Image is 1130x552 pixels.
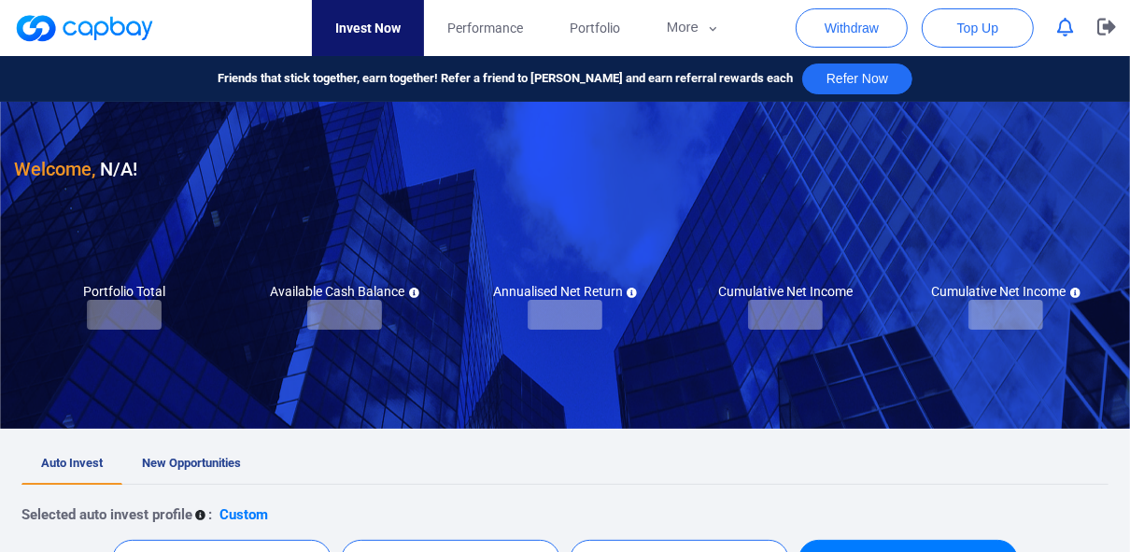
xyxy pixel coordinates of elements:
span: Auto Invest [41,456,103,470]
h5: Annualised Net Return [493,283,637,300]
span: Friends that stick together, earn together! Refer a friend to [PERSON_NAME] and earn referral rew... [218,69,793,89]
h5: Available Cash Balance [271,283,419,300]
p: Custom [219,503,268,526]
h5: Cumulative Net Income [718,283,853,300]
p: Selected auto invest profile [21,503,192,526]
button: Top Up [922,8,1034,48]
p: : [208,503,212,526]
button: Refer Now [802,64,912,94]
span: Welcome, [14,158,95,180]
h5: Cumulative Net Income [932,283,1081,300]
button: Withdraw [796,8,908,48]
span: New Opportunities [142,456,241,470]
h5: Portfolio Total [83,283,165,300]
span: Top Up [957,19,998,37]
span: Portfolio [570,18,620,38]
span: Performance [447,18,523,38]
h3: N/A ! [14,154,137,184]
